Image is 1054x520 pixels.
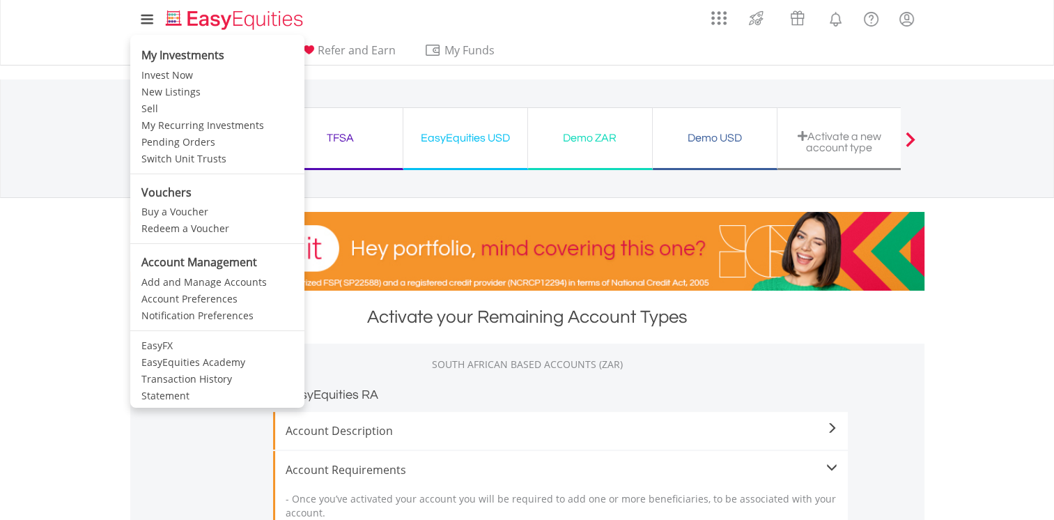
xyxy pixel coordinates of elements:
li: Vouchers [130,181,304,204]
a: New Listings [130,84,304,100]
img: vouchers-v2.svg [786,7,809,29]
a: EasyFX [130,337,304,354]
a: Notifications [818,3,853,31]
img: EasyCredit Promotion Banner [130,212,924,291]
a: Account Preferences [130,291,304,307]
a: AppsGrid [702,3,736,26]
a: Pending Orders [130,134,304,151]
div: Demo USD [661,128,768,148]
div: Activate your Remaining Account Types [130,305,924,330]
a: EasyEquities Academy [130,354,304,371]
a: Vouchers [777,3,818,29]
img: grid-menu-icon.svg [711,10,727,26]
a: My Profile [889,3,924,34]
div: Account Requirements [286,461,837,478]
li: Account Management [130,250,304,274]
img: thrive-v2.svg [745,7,768,29]
a: Switch Unit Trusts [130,151,304,167]
div: Demo ZAR [536,128,644,148]
a: My Recurring Investments [130,117,304,134]
span: Account Description [286,422,837,439]
li: My Investments [130,38,304,67]
div: Activate a new account type [786,130,893,153]
div: EasyEquities USD [412,128,519,148]
a: Buy a Voucher [130,204,304,220]
p: - Once you’ve activated your account you will be required to add one or more beneficiaries, to be... [286,492,837,520]
a: Home page [160,3,309,31]
a: Add and Manage Accounts [130,274,304,291]
a: Redeem a Voucher [130,220,304,237]
a: Invest Now [130,67,304,84]
div: TFSA [287,128,394,148]
span: My Funds [424,41,516,59]
img: EasyEquities_Logo.png [163,8,309,31]
a: FAQ's and Support [853,3,889,31]
h3: EasyEquities RA [286,385,378,405]
a: Notification Preferences [130,307,304,324]
a: Refer and Earn [295,43,401,65]
a: Statement [130,388,304,404]
div: SOUTH AFRICAN BASED ACCOUNTS (ZAR) [130,358,924,372]
a: Sell [130,100,304,117]
a: Transaction History [130,371,304,388]
span: Refer and Earn [318,43,396,58]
